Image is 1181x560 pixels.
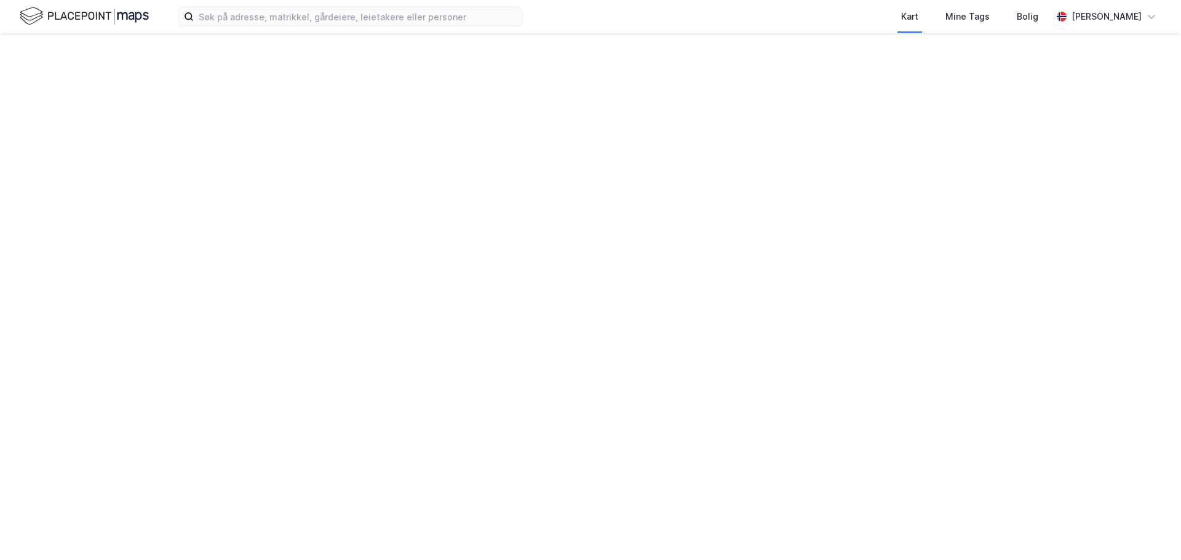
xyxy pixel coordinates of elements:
div: Bolig [1017,9,1038,24]
iframe: Chat Widget [1119,501,1181,560]
div: Mine Tags [945,9,990,24]
input: Søk på adresse, matrikkel, gårdeiere, leietakere eller personer [194,7,522,26]
img: logo.f888ab2527a4732fd821a326f86c7f29.svg [20,6,149,27]
div: Kart [901,9,918,24]
div: [PERSON_NAME] [1072,9,1142,24]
